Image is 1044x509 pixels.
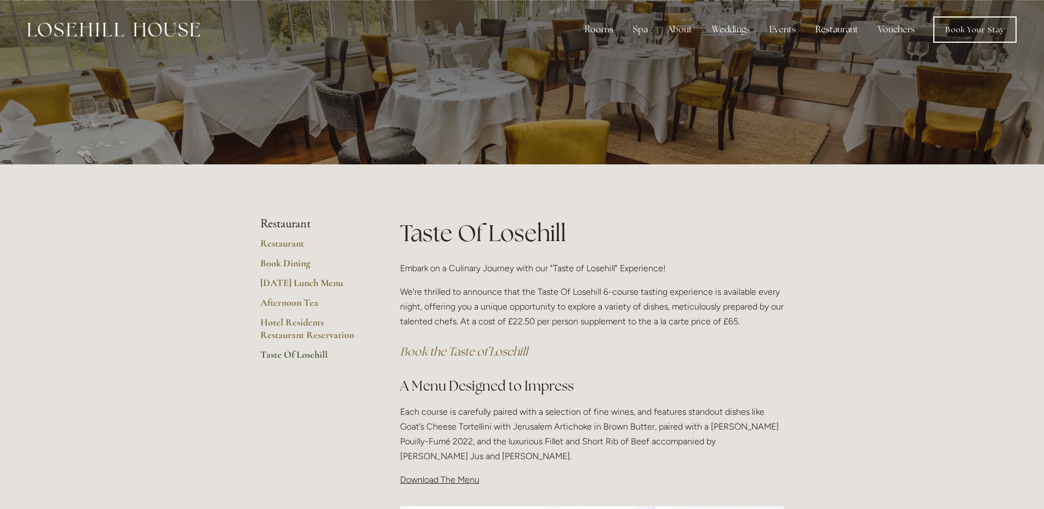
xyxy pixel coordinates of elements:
[703,19,758,41] div: Weddings
[400,217,784,249] h1: Taste Of Losehill
[260,296,365,316] a: Afternoon Tea
[869,19,923,41] a: Vouchers
[659,19,701,41] div: About
[260,348,365,368] a: Taste Of Losehill
[761,19,805,41] div: Events
[807,19,867,41] div: Restaurant
[933,16,1017,43] a: Book Your Stay
[400,284,784,329] p: We're thrilled to announce that the Taste Of Losehill 6-course tasting experience is available ev...
[260,217,365,231] li: Restaurant
[624,19,657,41] div: Spa
[260,316,365,348] a: Hotel Residents Restaurant Reservation
[260,277,365,296] a: [DATE] Lunch Menu
[400,376,784,396] h2: A Menu Designed to Impress
[260,237,365,257] a: Restaurant
[576,19,622,41] div: Rooms
[400,474,480,485] span: Download The Menu
[27,22,200,37] img: Losehill House
[400,344,528,359] a: Book the Taste of Losehill
[400,404,784,464] p: Each course is carefully paired with a selection of fine wines, and features standout dishes like...
[400,261,784,276] p: Embark on a Culinary Journey with our "Taste of Losehill" Experience!
[260,257,365,277] a: Book Dining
